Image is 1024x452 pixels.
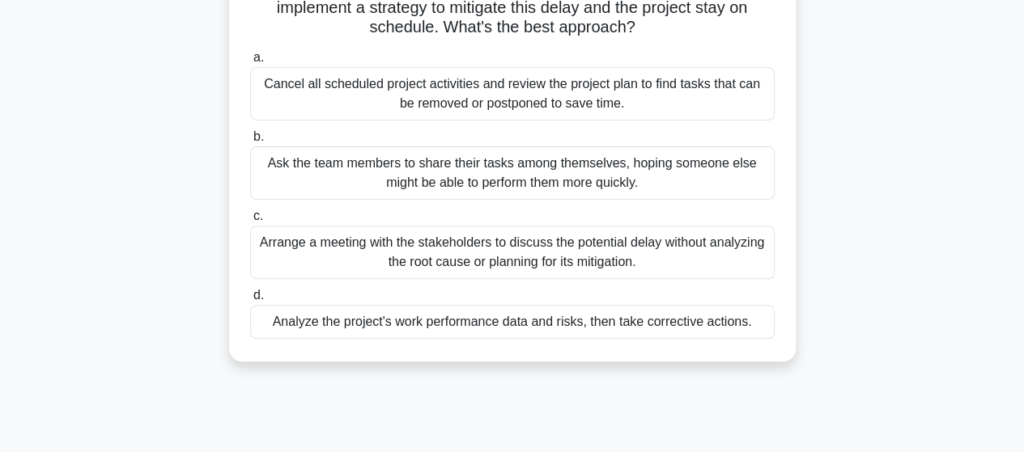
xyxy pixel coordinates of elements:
div: Cancel all scheduled project activities and review the project plan to find tasks that can be rem... [250,67,775,120]
span: b. [253,129,264,143]
span: d. [253,288,264,302]
span: a. [253,50,264,64]
span: c. [253,209,263,222]
div: Ask the team members to share their tasks among themselves, hoping someone else might be able to ... [250,146,775,200]
div: Arrange a meeting with the stakeholders to discuss the potential delay without analyzing the root... [250,226,775,279]
div: Analyze the project's work performance data and risks, then take corrective actions. [250,305,775,339]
